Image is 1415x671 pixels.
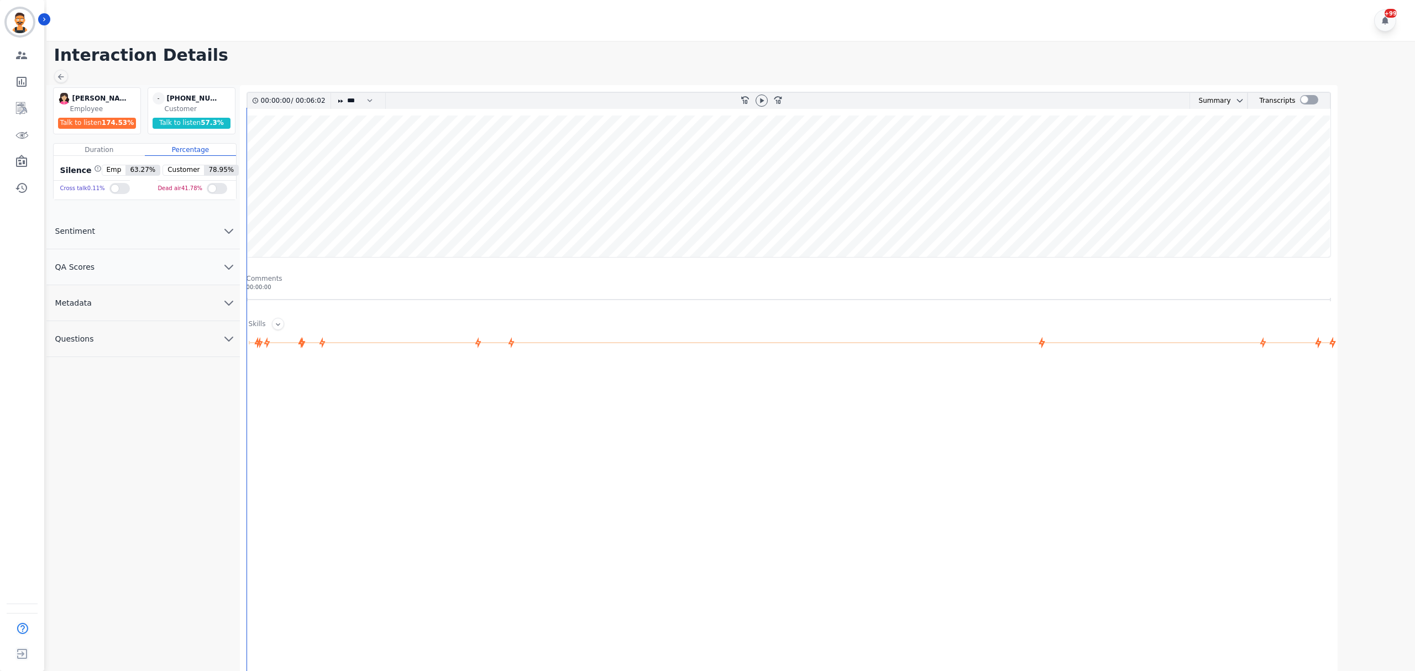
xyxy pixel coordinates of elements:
img: Bordered avatar [7,9,33,35]
svg: chevron down [222,296,235,310]
div: Silence [58,165,102,176]
svg: chevron down [222,332,235,345]
div: 00:00:00 [247,283,1331,291]
span: 63.27 % [125,165,160,175]
div: Talk to listen [58,118,137,129]
div: [PHONE_NUMBER] [167,92,222,104]
div: Customer [165,104,233,113]
div: Percentage [145,144,236,156]
span: Customer [163,165,204,175]
button: Questions chevron down [46,321,240,357]
svg: chevron down [222,224,235,238]
button: Metadata chevron down [46,285,240,321]
div: Employee [70,104,138,113]
span: Emp [102,165,126,175]
span: 174.53 % [102,119,134,127]
span: QA Scores [46,261,104,272]
span: Questions [46,333,103,344]
span: 57.3 % [201,119,224,127]
button: QA Scores chevron down [46,249,240,285]
div: +99 [1385,9,1397,18]
div: Cross talk 0.11 % [60,181,105,197]
div: Summary [1190,93,1231,109]
div: Comments [247,274,1331,283]
span: - [153,92,165,104]
svg: chevron down [222,260,235,274]
div: Skills [249,319,266,330]
div: Dead air 41.78 % [158,181,202,197]
button: Sentiment chevron down [46,213,240,249]
div: Duration [54,144,145,156]
div: / [261,93,328,109]
button: chevron down [1231,96,1244,105]
div: 00:06:02 [294,93,324,109]
div: Transcripts [1259,93,1295,109]
div: Talk to listen [153,118,231,129]
span: 78.95 % [204,165,238,175]
div: [PERSON_NAME][EMAIL_ADDRESS][PERSON_NAME][DOMAIN_NAME] [72,92,128,104]
span: Metadata [46,297,101,308]
svg: chevron down [1235,96,1244,105]
h1: Interaction Details [54,45,1415,65]
div: 00:00:00 [261,93,291,109]
span: Sentiment [46,226,104,237]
